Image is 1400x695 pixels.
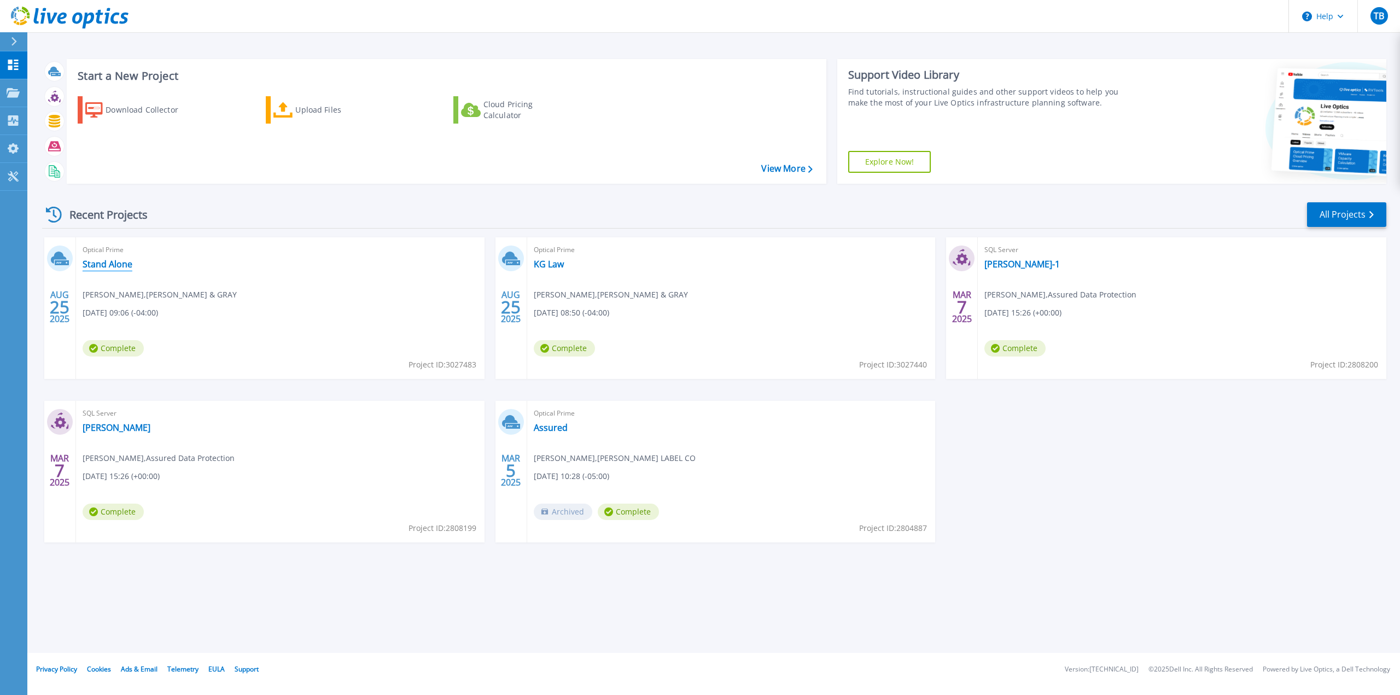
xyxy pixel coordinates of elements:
span: Complete [83,340,144,357]
span: Optical Prime [83,244,478,256]
div: Support Video Library [848,68,1132,82]
span: 25 [50,302,69,312]
a: Telemetry [167,664,199,674]
li: © 2025 Dell Inc. All Rights Reserved [1148,666,1253,673]
span: 7 [55,466,65,475]
span: [DATE] 15:26 (+00:00) [984,307,1061,319]
a: [PERSON_NAME] [83,422,150,433]
span: Complete [984,340,1046,357]
span: [PERSON_NAME] , [PERSON_NAME] LABEL CO [534,452,696,464]
a: Support [235,664,259,674]
span: [PERSON_NAME] , [PERSON_NAME] & GRAY [534,289,688,301]
span: Complete [83,504,144,520]
span: [DATE] 09:06 (-04:00) [83,307,158,319]
span: 25 [501,302,521,312]
a: Assured [534,422,568,433]
span: Optical Prime [534,244,929,256]
span: Project ID: 2808200 [1310,359,1378,371]
span: Project ID: 3027440 [859,359,927,371]
div: MAR 2025 [49,451,70,490]
div: Find tutorials, instructional guides and other support videos to help you make the most of your L... [848,86,1132,108]
div: Upload Files [295,99,383,121]
span: Archived [534,504,592,520]
div: Recent Projects [42,201,162,228]
span: [DATE] 08:50 (-04:00) [534,307,609,319]
span: [DATE] 15:26 (+00:00) [83,470,160,482]
span: 7 [957,302,967,312]
a: Cookies [87,664,111,674]
span: SQL Server [984,244,1380,256]
a: Explore Now! [848,151,931,173]
span: Complete [598,504,659,520]
span: SQL Server [83,407,478,419]
span: [PERSON_NAME] , [PERSON_NAME] & GRAY [83,289,237,301]
span: 5 [506,466,516,475]
span: [PERSON_NAME] , Assured Data Protection [83,452,235,464]
a: KG Law [534,259,564,270]
div: Download Collector [106,99,193,121]
div: AUG 2025 [49,287,70,327]
h3: Start a New Project [78,70,812,82]
span: Complete [534,340,595,357]
a: All Projects [1307,202,1386,227]
div: MAR 2025 [952,287,972,327]
a: [PERSON_NAME]-1 [984,259,1060,270]
a: EULA [208,664,225,674]
span: Project ID: 2808199 [409,522,476,534]
a: View More [761,163,812,174]
span: [DATE] 10:28 (-05:00) [534,470,609,482]
li: Powered by Live Optics, a Dell Technology [1263,666,1390,673]
a: Cloud Pricing Calculator [453,96,575,124]
a: Privacy Policy [36,664,77,674]
div: AUG 2025 [500,287,521,327]
a: Upload Files [266,96,388,124]
span: Optical Prime [534,407,929,419]
a: Download Collector [78,96,200,124]
span: Project ID: 3027483 [409,359,476,371]
span: TB [1374,11,1384,20]
a: Ads & Email [121,664,157,674]
div: MAR 2025 [500,451,521,490]
li: Version: [TECHNICAL_ID] [1065,666,1139,673]
div: Cloud Pricing Calculator [483,99,571,121]
span: [PERSON_NAME] , Assured Data Protection [984,289,1136,301]
a: Stand Alone [83,259,132,270]
span: Project ID: 2804887 [859,522,927,534]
